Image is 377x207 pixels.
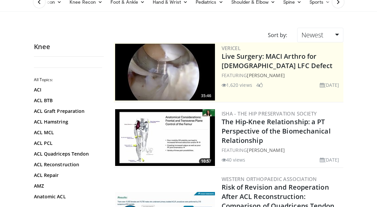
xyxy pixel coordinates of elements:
li: [DATE] [320,156,339,163]
a: Vericel [222,45,241,51]
a: Live Surgery: MACI Arthro for [DEMOGRAPHIC_DATA] LFC Defect [222,52,333,70]
img: eb023345-1e2d-4374-a840-ddbc99f8c97c.300x170_q85_crop-smart_upscale.jpg [115,44,215,100]
li: 40 views [222,156,246,163]
li: [DATE] [320,81,339,88]
li: 1,620 views [222,81,252,88]
a: Newest [297,28,343,42]
a: 35:46 [115,44,215,100]
a: ACL Hamstring [34,119,100,125]
a: 10:57 [115,109,215,166]
div: Sort by: [263,28,292,42]
a: ACL Quadriceps Tendon [34,151,100,157]
span: Newest [301,30,323,39]
a: ISHA - The Hip Preservation Society [222,110,317,117]
a: ACL PCL [34,140,100,147]
div: FEATURING [222,147,342,154]
a: The Hip-Knee Relationship: a PT Perspective of the Biomechanical Relationship [222,117,331,145]
h2: All Topics: [34,77,102,82]
a: ACI [34,86,100,93]
a: Anatomic ACL [34,193,100,200]
a: ACL Repair [34,172,100,179]
a: Western Orthopaedic Association [222,176,317,182]
a: ACL Reconstruction [34,161,100,168]
a: [PERSON_NAME] [247,72,284,78]
a: ACL MCL [34,129,100,136]
h2: Knee [34,42,104,51]
span: 35:46 [199,93,213,99]
a: ACL BTB [34,97,100,104]
a: ACL Graft Preparation [34,108,100,115]
a: AMZ [34,183,100,189]
a: [PERSON_NAME] [247,147,284,153]
li: 4 [256,81,263,88]
img: 292c1307-4274-4cce-a4ae-b6cd8cf7e8aa.300x170_q85_crop-smart_upscale.jpg [115,109,215,166]
div: FEATURING [222,72,342,79]
span: 10:57 [199,158,213,164]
